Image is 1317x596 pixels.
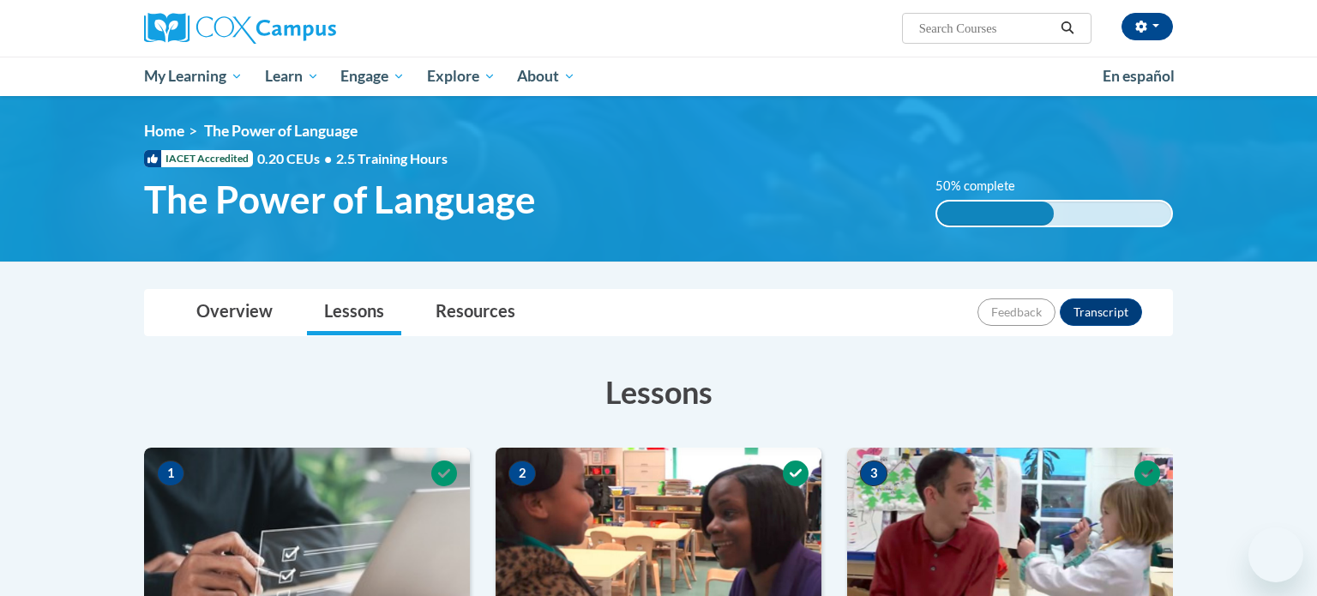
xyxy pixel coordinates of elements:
[1060,298,1142,326] button: Transcript
[937,202,1055,226] div: 50% complete
[133,57,254,96] a: My Learning
[144,13,470,44] a: Cox Campus
[517,66,575,87] span: About
[329,57,416,96] a: Engage
[257,149,336,168] span: 0.20 CEUs
[144,122,184,140] a: Home
[144,370,1173,413] h3: Lessons
[917,18,1055,39] input: Search Courses
[254,57,330,96] a: Learn
[935,177,1034,196] label: 50% complete
[336,150,448,166] span: 2.5 Training Hours
[324,150,332,166] span: •
[418,290,532,335] a: Resources
[144,177,536,222] span: The Power of Language
[179,290,290,335] a: Overview
[118,57,1199,96] div: Main menu
[144,13,336,44] img: Cox Campus
[507,57,587,96] a: About
[265,66,319,87] span: Learn
[307,290,401,335] a: Lessons
[977,298,1055,326] button: Feedback
[144,66,243,87] span: My Learning
[144,150,253,167] span: IACET Accredited
[204,122,358,140] span: The Power of Language
[1122,13,1173,40] button: Account Settings
[508,461,536,486] span: 2
[340,66,405,87] span: Engage
[427,66,496,87] span: Explore
[157,461,184,486] span: 1
[1248,527,1303,582] iframe: Button to launch messaging window
[860,461,887,486] span: 3
[1103,67,1175,85] span: En español
[1055,18,1080,39] button: Search
[1091,58,1186,94] a: En español
[416,57,507,96] a: Explore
